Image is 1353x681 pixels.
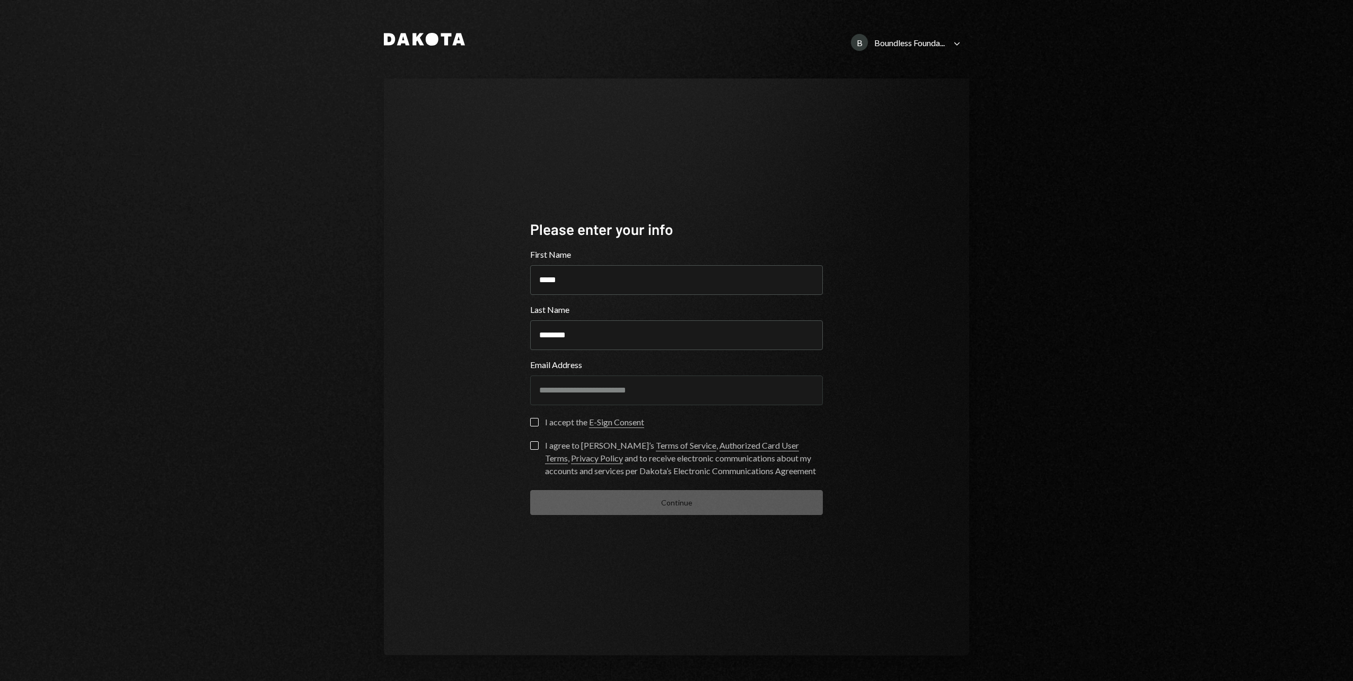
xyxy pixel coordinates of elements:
[545,439,823,477] div: I agree to [PERSON_NAME]’s , , and to receive electronic communications about my accounts and ser...
[530,303,823,316] label: Last Name
[656,440,716,451] a: Terms of Service
[530,219,823,240] div: Please enter your info
[571,453,623,464] a: Privacy Policy
[545,416,644,429] div: I accept the
[874,38,945,48] div: Boundless Founda...
[530,418,539,426] button: I accept the E-Sign Consent
[589,417,644,428] a: E-Sign Consent
[530,359,823,371] label: Email Address
[851,34,868,51] div: B
[530,441,539,450] button: I agree to [PERSON_NAME]’s Terms of Service, Authorized Card User Terms, Privacy Policy and to re...
[530,248,823,261] label: First Name
[545,440,799,464] a: Authorized Card User Terms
